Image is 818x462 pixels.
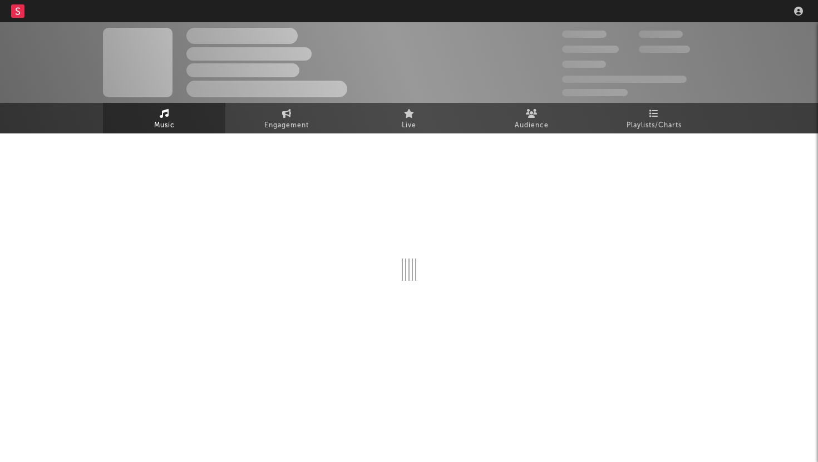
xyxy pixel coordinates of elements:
[515,119,549,132] span: Audience
[562,31,607,38] span: 300,000
[470,103,593,133] a: Audience
[562,46,619,53] span: 50,000,000
[639,46,690,53] span: 1,000,000
[562,89,628,96] span: Jump Score: 85.0
[627,119,682,132] span: Playlists/Charts
[154,119,175,132] span: Music
[639,31,683,38] span: 100,000
[562,61,606,68] span: 100,000
[402,119,416,132] span: Live
[348,103,470,133] a: Live
[103,103,225,133] a: Music
[264,119,309,132] span: Engagement
[593,103,715,133] a: Playlists/Charts
[225,103,348,133] a: Engagement
[562,76,687,83] span: 50,000,000 Monthly Listeners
